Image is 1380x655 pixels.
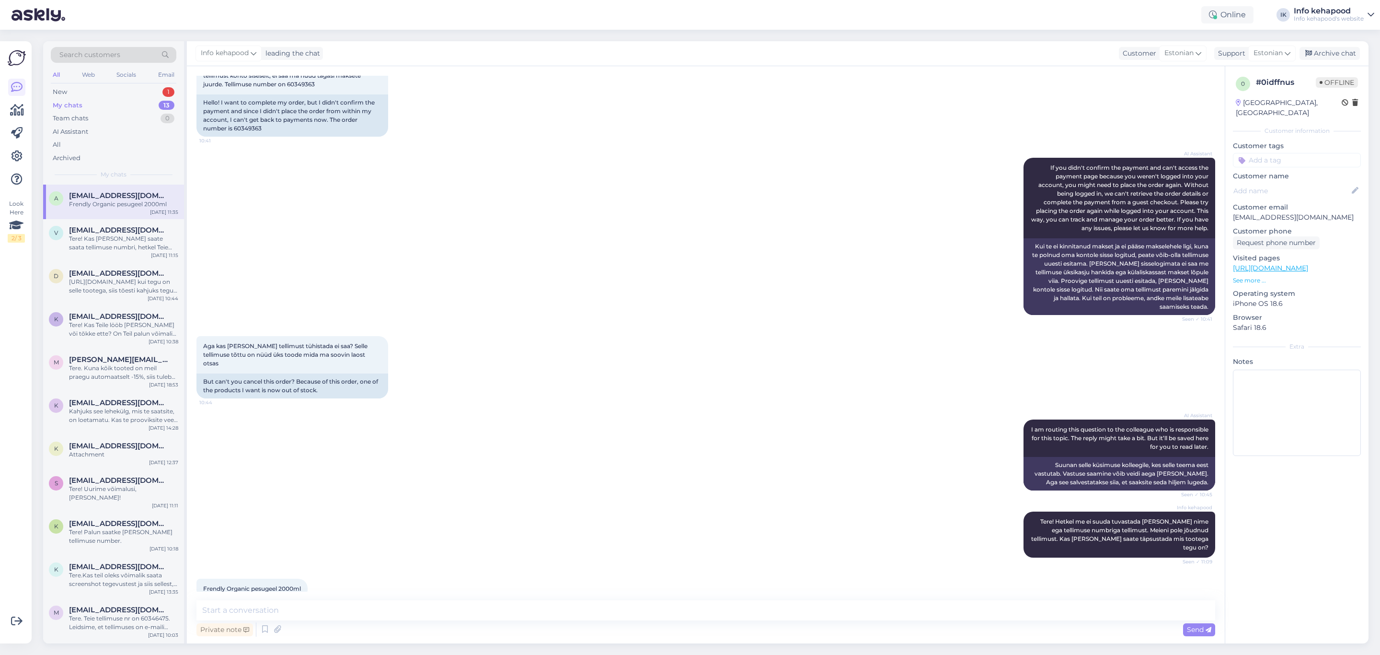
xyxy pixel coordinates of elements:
span: dkolnenkova@gmail.com [69,269,169,278]
div: [DATE] 14:28 [149,424,178,432]
span: k [54,523,58,530]
p: Safari 18.6 [1233,323,1361,333]
div: IK [1276,8,1290,22]
span: AI Assistant [1176,150,1212,157]
span: a [54,195,58,202]
div: Info kehapood's website [1294,15,1364,23]
div: Attachment [69,450,178,459]
div: [DATE] 10:03 [148,632,178,639]
div: Tere. Kuna kõik tooted on meil praegu automaatselt -15%, siis tulebki koodi kasutades topelt [DEM... [69,364,178,381]
span: Info kehapood [1176,504,1212,511]
span: Aga kas [PERSON_NAME] tellimust tühistada ei saa? Selle tellimuse tõttu on nüüd üks toode mida ma... [203,342,369,367]
span: k [54,566,58,573]
div: New [53,87,67,97]
div: Frendly Organic pesugeel 2000ml [69,200,178,209]
div: Hello! I want to complete my order, but I didn't confirm the payment and since I didn't place the... [196,94,388,137]
span: v [54,229,58,236]
div: Socials [115,69,138,81]
div: Web [80,69,97,81]
p: Customer email [1233,202,1361,212]
span: k [54,402,58,409]
div: [DATE] 10:44 [148,295,178,302]
div: [DATE] 12:37 [149,459,178,466]
div: Private note [196,623,253,636]
span: d [54,272,58,280]
div: [DATE] 13:35 [149,588,178,596]
span: s [55,480,58,487]
div: [DATE] 10:38 [149,338,178,345]
span: marjamaa.michel@gmail.com [69,355,169,364]
span: klenja.tiitsar@gmail.com [69,398,169,407]
div: [URL][DOMAIN_NAME] kui tegu on selle tootega, siis tõesti kahjuks tegu ei ole veaga. [69,278,178,295]
div: Team chats [53,114,88,123]
div: Email [156,69,176,81]
div: Tere.Kas teil oleks võimalik saata screenshot tegevustest ja siis sellest, et ostukorv tühi? Ühes... [69,571,178,588]
div: AI Assistant [53,127,88,137]
p: See more ... [1233,276,1361,285]
span: Seen ✓ 10:41 [1176,316,1212,323]
div: leading the chat [262,48,320,58]
div: Tere. Teie tellimuse nr on 60346475. Leidsime, et tellimuses on e-maili aadressis viga sees, seet... [69,614,178,632]
span: My chats [101,170,126,179]
div: All [53,140,61,150]
span: 0 [1241,80,1245,87]
span: 10:44 [199,399,235,406]
span: Seen ✓ 11:09 [1176,558,1212,565]
div: Tere! Kas [PERSON_NAME] saate saata tellimuse numbri, hetkel Teie nimega ma tellimust ei leidnud. [69,234,178,252]
img: Askly Logo [8,49,26,67]
div: 2 / 3 [8,234,25,243]
div: Tere! Palun saatke [PERSON_NAME] tellimuse number. [69,528,178,545]
div: Archived [53,153,80,163]
div: [DATE] 11:11 [152,502,178,509]
span: katlinlindmae@gmail.com [69,562,169,571]
p: Visited pages [1233,253,1361,263]
span: Tere! Hetkel me ei suuda tuvastada [PERSON_NAME] nime ega tellimuse numbriga tellimust. Meieni po... [1031,518,1210,551]
span: Offline [1316,77,1358,88]
div: Customer [1119,48,1156,58]
div: Request phone number [1233,236,1320,249]
span: sirlipolts@gmail.com [69,476,169,485]
div: But can't you cancel this order? Because of this order, one of the products I want is now out of ... [196,374,388,398]
div: Tere! Uurime võimalusi, [PERSON_NAME]! [69,485,178,502]
div: All [51,69,62,81]
span: If you didn't confirm the payment and can't access the payment page because you weren't logged in... [1031,164,1210,232]
span: k [54,316,58,323]
div: Online [1201,6,1253,23]
a: [URL][DOMAIN_NAME] [1233,264,1308,272]
input: Add a tag [1233,153,1361,167]
span: klenja.tiitsar@gmail.com [69,442,169,450]
div: Suunan selle küsimuse kolleegile, kes selle teema eest vastutab. Vastuse saamine võib veidi aega ... [1023,457,1215,491]
span: AI Assistant [1176,412,1212,419]
div: Info kehapood [1294,7,1364,15]
div: [GEOGRAPHIC_DATA], [GEOGRAPHIC_DATA] [1236,98,1342,118]
div: 13 [159,101,174,110]
span: modernneklassika@gmail.com [69,606,169,614]
p: Customer phone [1233,226,1361,236]
div: 0 [161,114,174,123]
p: iPhone OS 18.6 [1233,299,1361,309]
span: I am routing this question to the colleague who is responsible for this topic. The reply might ta... [1031,426,1210,450]
span: Info kehapood [201,48,249,58]
div: Archive chat [1299,47,1360,60]
p: Notes [1233,357,1361,367]
span: 10:41 [199,137,235,144]
span: Estonian [1164,48,1194,58]
div: Kui te ei kinnitanud makset ja ei pääse makselehele ligi, kuna te polnud oma kontole sisse logitu... [1023,238,1215,315]
span: valterelve@gmail.com [69,226,169,234]
div: 1 [162,87,174,97]
input: Add name [1233,186,1350,196]
span: k [54,445,58,452]
p: Operating system [1233,289,1361,299]
span: ksaarkopli@gmail.com [69,519,169,528]
div: Kahjuks see lehekülg, mis te saatsite, on loetamatu. Kas te prooviksite veel ostukorvist sellise ... [69,407,178,424]
span: andraroosipold@gmail.com [69,191,169,200]
div: Customer information [1233,127,1361,135]
a: Info kehapoodInfo kehapood's website [1294,7,1374,23]
p: Customer tags [1233,141,1361,151]
div: [DATE] 11:15 [151,252,178,259]
div: Support [1214,48,1245,58]
div: # 0idffnus [1256,77,1316,88]
p: Customer name [1233,171,1361,181]
span: m [54,609,59,616]
span: Search customers [59,50,120,60]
